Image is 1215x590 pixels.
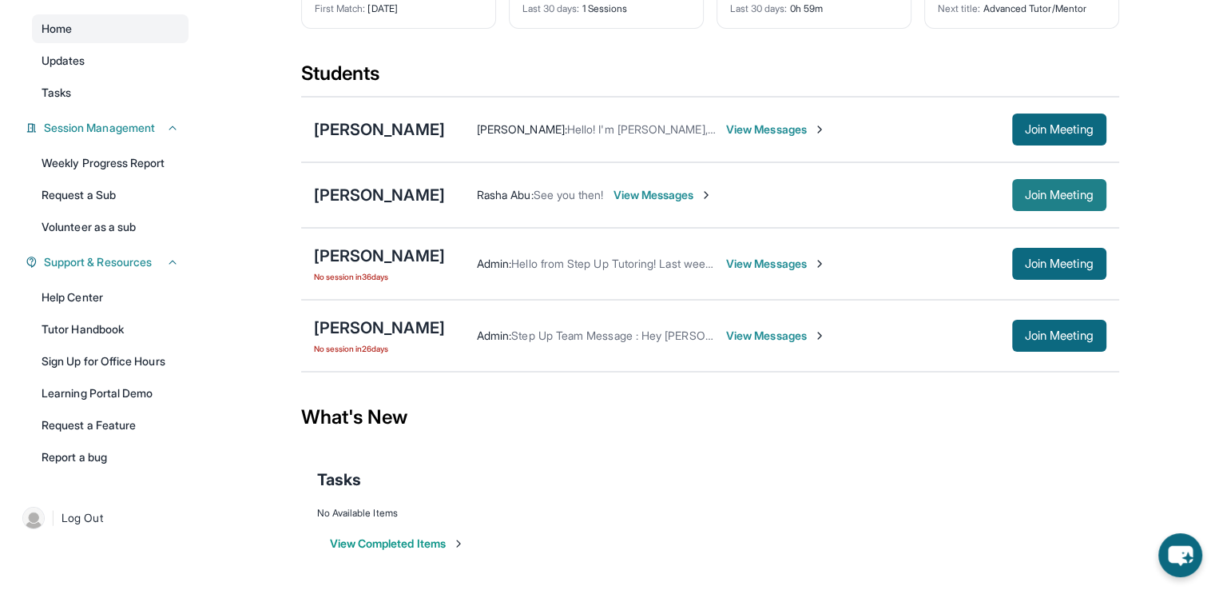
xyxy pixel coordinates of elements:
span: Home [42,21,72,37]
span: [PERSON_NAME] : [477,122,567,136]
span: No session in 36 days [314,270,445,283]
span: Log Out [62,510,103,526]
span: View Messages [613,187,713,203]
span: Support & Resources [44,254,152,270]
span: View Messages [726,328,826,344]
span: Last 30 days : [522,2,580,14]
span: View Messages [726,256,826,272]
span: Join Meeting [1025,125,1094,134]
span: Session Management [44,120,155,136]
img: Chevron-Right [813,123,826,136]
a: Request a Sub [32,181,189,209]
span: Admin : [477,257,511,270]
a: |Log Out [16,500,189,536]
span: Join Meeting [1025,190,1094,200]
button: Join Meeting [1012,179,1106,211]
div: [PERSON_NAME] [314,184,445,206]
a: Weekly Progress Report [32,149,189,177]
img: Chevron-Right [813,257,826,270]
a: Sign Up for Office Hours [32,347,189,376]
span: Last 30 days : [730,2,788,14]
span: Next title : [938,2,981,14]
span: Updates [42,53,85,69]
a: Home [32,14,189,43]
span: Join Meeting [1025,259,1094,269]
div: What's New [301,382,1119,452]
a: Volunteer as a sub [32,213,189,241]
span: See you then! [534,188,604,201]
a: Learning Portal Demo [32,379,189,408]
span: Tasks [317,468,361,491]
a: Report a bug [32,443,189,472]
a: Help Center [32,283,189,312]
img: Chevron-Right [700,189,713,201]
button: View Completed Items [330,536,465,552]
a: Request a Feature [32,411,189,440]
img: Chevron-Right [813,329,826,342]
a: Updates [32,46,189,75]
span: | [51,508,55,528]
span: Join Meeting [1025,331,1094,341]
button: Support & Resources [38,254,179,270]
a: Tasks [32,78,189,107]
span: No session in 26 days [314,342,445,355]
button: chat-button [1158,533,1202,577]
button: Join Meeting [1012,320,1106,352]
button: Join Meeting [1012,248,1106,280]
div: No Available Items [317,507,1103,520]
span: Admin : [477,329,511,342]
span: Rasha Abu : [477,188,534,201]
button: Session Management [38,120,179,136]
div: [PERSON_NAME] [314,317,445,339]
span: View Messages [726,122,826,138]
div: [PERSON_NAME] [314,245,445,267]
span: Tasks [42,85,71,101]
a: Tutor Handbook [32,315,189,344]
div: [PERSON_NAME] [314,118,445,141]
span: First Match : [315,2,366,14]
img: user-img [22,507,45,529]
button: Join Meeting [1012,114,1106,146]
div: Students [301,61,1119,96]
